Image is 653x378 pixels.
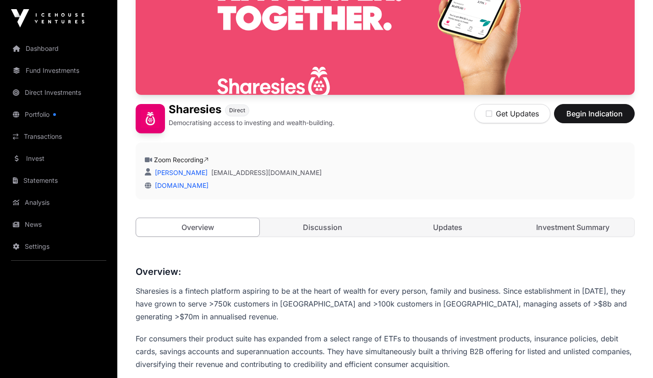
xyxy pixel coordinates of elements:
a: Analysis [7,192,110,213]
a: Transactions [7,126,110,147]
a: Direct Investments [7,82,110,103]
img: Sharesies [136,104,165,133]
a: [EMAIL_ADDRESS][DOMAIN_NAME] [211,168,322,177]
a: News [7,214,110,235]
nav: Tabs [136,218,634,236]
button: Get Updates [474,104,550,123]
h3: Overview: [136,264,635,279]
a: Begin Indication [554,113,635,122]
a: Zoom Recording [154,156,209,164]
a: Statements [7,170,110,191]
span: Direct [229,107,245,114]
span: Begin Indication [565,108,623,119]
p: Democratising access to investing and wealth-building. [169,118,335,127]
a: Updates [386,218,510,236]
iframe: Chat Widget [607,334,653,378]
h1: Sharesies [169,104,221,116]
a: [PERSON_NAME] [153,169,208,176]
img: Icehouse Ventures Logo [11,9,84,27]
button: Begin Indication [554,104,635,123]
a: Overview [136,218,260,237]
p: Sharesies is a fintech platform aspiring to be at the heart of wealth for every person, family an... [136,285,635,323]
a: Fund Investments [7,60,110,81]
a: Investment Summary [511,218,634,236]
a: [DOMAIN_NAME] [151,181,209,189]
a: Dashboard [7,38,110,59]
a: Invest [7,148,110,169]
a: Discussion [261,218,384,236]
a: Portfolio [7,104,110,125]
a: Settings [7,236,110,257]
p: For consumers their product suite has expanded from a select range of ETFs to thousands of invest... [136,332,635,371]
